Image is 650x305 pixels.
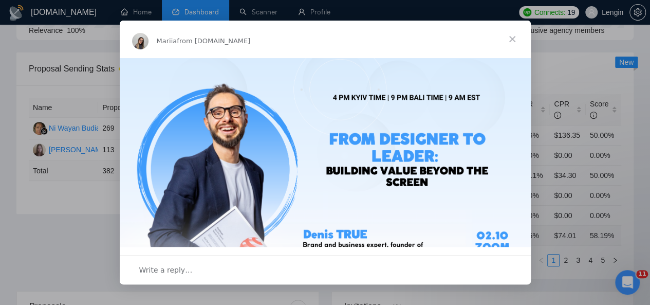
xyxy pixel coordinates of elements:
[157,37,177,45] span: Mariia
[177,37,250,45] span: from [DOMAIN_NAME]
[120,255,531,284] div: Open conversation and reply
[139,263,193,277] span: Write a reply…
[494,21,531,58] span: Close
[132,33,148,49] img: Profile image for Mariia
